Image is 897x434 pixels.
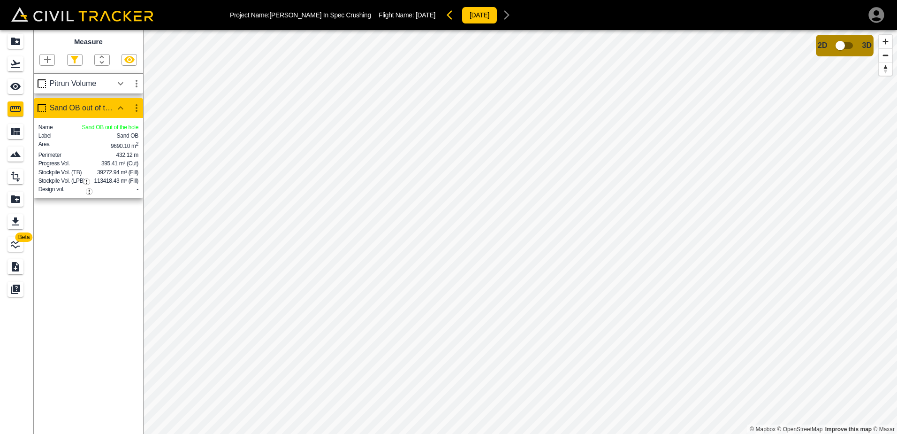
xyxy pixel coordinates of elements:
[230,11,371,19] p: Project Name: [PERSON_NAME] In Spec Crushing
[825,426,872,433] a: Map feedback
[818,41,827,50] span: 2D
[879,62,892,76] button: Reset bearing to north
[143,30,897,434] canvas: Map
[873,426,895,433] a: Maxar
[462,7,497,24] button: [DATE]
[750,426,775,433] a: Mapbox
[862,41,872,50] span: 3D
[879,35,892,48] button: Zoom in
[777,426,823,433] a: OpenStreetMap
[416,11,435,19] span: [DATE]
[379,11,435,19] p: Flight Name:
[11,7,153,22] img: Civil Tracker
[879,48,892,62] button: Zoom out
